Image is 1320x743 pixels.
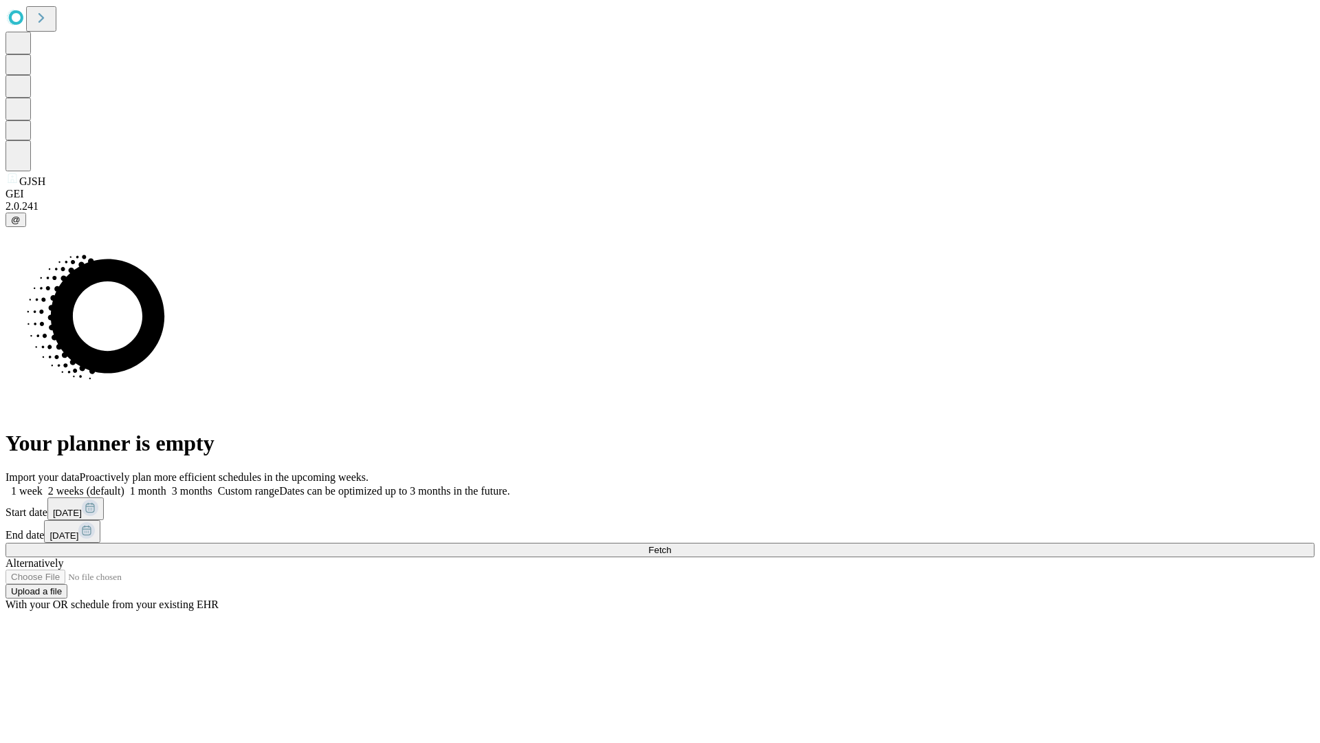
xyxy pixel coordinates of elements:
span: Dates can be optimized up to 3 months in the future. [279,485,509,497]
span: [DATE] [49,530,78,541]
div: Start date [5,497,1314,520]
div: 2.0.241 [5,200,1314,213]
span: 1 week [11,485,43,497]
span: 2 weeks (default) [48,485,124,497]
button: [DATE] [47,497,104,520]
span: With your OR schedule from your existing EHR [5,599,219,610]
h1: Your planner is empty [5,431,1314,456]
span: Import your data [5,471,80,483]
span: [DATE] [53,508,82,518]
span: @ [11,215,21,225]
span: 3 months [172,485,212,497]
span: Alternatively [5,557,63,569]
button: Upload a file [5,584,67,599]
span: 1 month [130,485,166,497]
span: Fetch [648,545,671,555]
button: @ [5,213,26,227]
div: GEI [5,188,1314,200]
div: End date [5,520,1314,543]
span: Custom range [218,485,279,497]
span: GJSH [19,175,45,187]
button: [DATE] [44,520,100,543]
button: Fetch [5,543,1314,557]
span: Proactively plan more efficient schedules in the upcoming weeks. [80,471,368,483]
